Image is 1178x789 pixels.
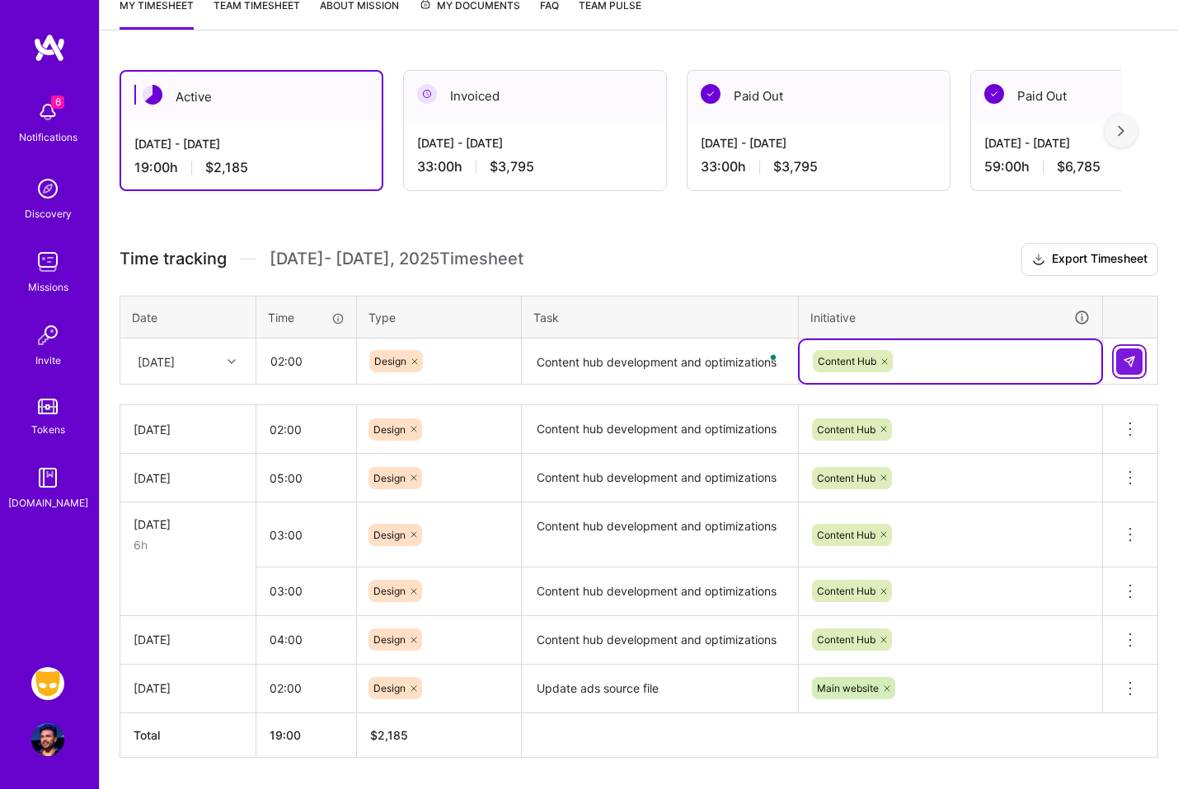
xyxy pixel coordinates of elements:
[1021,243,1158,276] button: Export Timesheet
[33,33,66,63] img: logo
[134,536,242,553] div: 6h
[31,461,64,494] img: guide book
[134,631,242,648] div: [DATE]
[490,158,534,175] span: $3,795
[818,355,876,367] span: Content Hub
[134,679,242,697] div: [DATE]
[27,667,68,700] a: Grindr: Data + FE + CyberSecurity + QA
[773,158,818,175] span: $3,795
[373,472,406,484] span: Design
[25,205,72,222] div: Discovery
[373,529,406,541] span: Design
[256,408,356,451] input: HH:MM
[817,682,879,694] span: Main website
[522,296,799,338] th: Task
[373,682,406,694] span: Design
[38,399,58,414] img: tokens
[523,455,796,501] textarea: Content hub development and optimizations
[134,469,242,487] div: [DATE]
[417,84,437,104] img: Invoiced
[31,96,64,128] img: bell
[31,319,64,352] img: Invite
[134,135,368,152] div: [DATE] - [DATE]
[701,84,720,104] img: Paid Out
[138,352,175,370] div: [DATE]
[523,569,796,614] textarea: Content hub development and optimizations
[374,355,406,367] span: Design
[417,158,653,175] div: 33:00 h
[688,71,950,121] div: Paid Out
[373,585,406,597] span: Design
[120,712,256,757] th: Total
[523,340,796,384] textarea: To enrich screen reader interactions, please activate Accessibility in Grammarly extension settings
[373,423,406,436] span: Design
[205,159,248,176] span: $2,185
[523,504,796,566] textarea: Content hub development and optimizations
[817,472,875,484] span: Content Hub
[984,84,1004,104] img: Paid Out
[523,666,796,712] textarea: Update ads source file
[370,728,408,742] span: $ 2,185
[256,456,356,500] input: HH:MM
[31,172,64,205] img: discovery
[120,249,227,269] span: Time tracking
[373,633,406,646] span: Design
[523,407,796,452] textarea: Content hub development and optimizations
[810,308,1091,327] div: Initiative
[1118,125,1124,137] img: right
[28,278,68,296] div: Missions
[257,339,355,383] input: HH:MM
[120,296,256,338] th: Date
[31,421,65,438] div: Tokens
[701,134,936,152] div: [DATE] - [DATE]
[817,529,875,541] span: Content Hub
[256,513,356,557] input: HH:MM
[817,633,875,646] span: Content Hub
[51,96,64,109] span: 6
[121,72,382,122] div: Active
[523,618,796,663] textarea: Content hub development and optimizations
[19,128,77,146] div: Notifications
[404,71,666,121] div: Invoiced
[134,159,368,176] div: 19:00 h
[256,618,356,661] input: HH:MM
[134,516,242,533] div: [DATE]
[701,158,936,175] div: 33:00 h
[1032,251,1045,268] i: icon Download
[817,585,875,597] span: Content Hub
[31,245,64,278] img: teamwork
[143,85,162,105] img: Active
[256,666,356,710] input: HH:MM
[35,352,61,369] div: Invite
[256,569,356,613] input: HH:MM
[1116,348,1144,375] div: null
[31,723,64,756] img: User Avatar
[256,712,357,757] th: 19:00
[8,494,88,511] div: [DOMAIN_NAME]
[1123,355,1136,368] img: Submit
[228,357,236,366] i: icon Chevron
[1057,158,1101,175] span: $6,785
[417,134,653,152] div: [DATE] - [DATE]
[270,249,523,269] span: [DATE] - [DATE] , 2025 Timesheet
[268,309,345,326] div: Time
[817,423,875,436] span: Content Hub
[357,296,522,338] th: Type
[31,667,64,700] img: Grindr: Data + FE + CyberSecurity + QA
[134,421,242,438] div: [DATE]
[27,723,68,756] a: User Avatar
